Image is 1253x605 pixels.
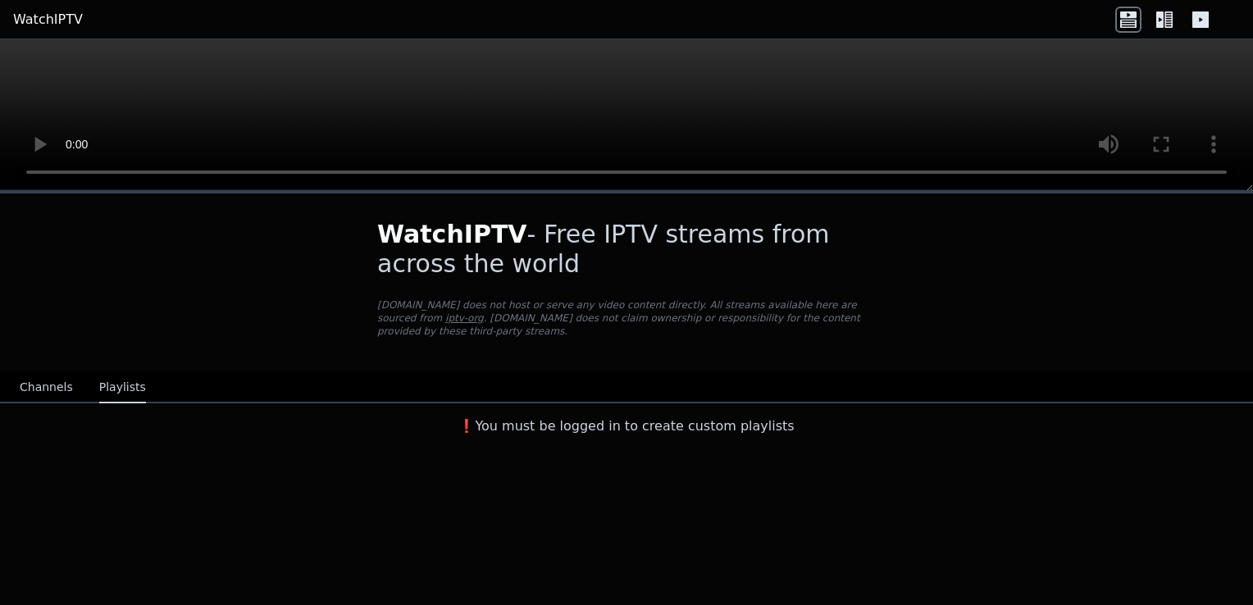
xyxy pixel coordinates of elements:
h1: - Free IPTV streams from across the world [377,220,876,279]
a: WatchIPTV [13,10,83,30]
button: Channels [20,372,73,403]
button: Playlists [99,372,146,403]
h3: ❗️You must be logged in to create custom playlists [351,416,902,436]
span: WatchIPTV [377,220,527,248]
p: [DOMAIN_NAME] does not host or serve any video content directly. All streams available here are s... [377,298,876,338]
a: iptv-org [445,312,484,324]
